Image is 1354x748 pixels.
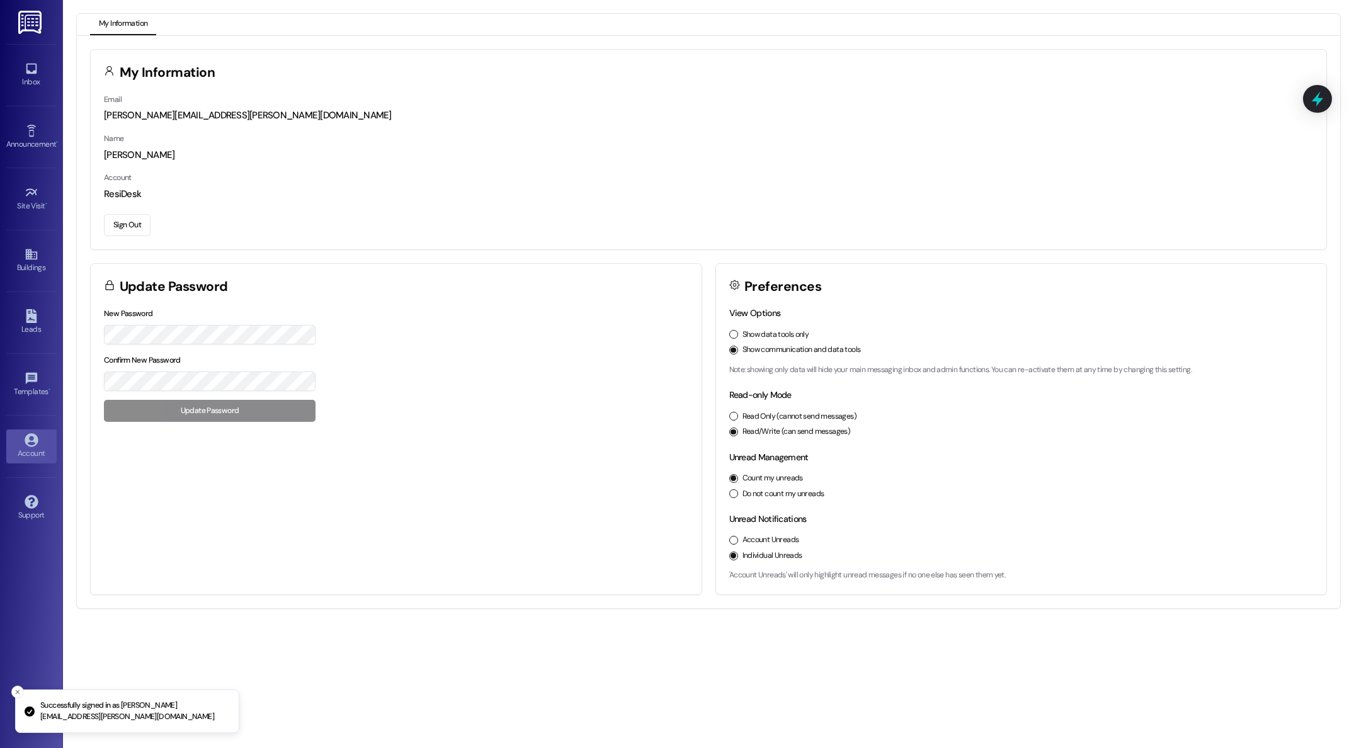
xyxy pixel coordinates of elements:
[104,355,181,365] label: Confirm New Password
[729,307,781,319] label: View Options
[742,426,851,438] label: Read/Write (can send messages)
[104,214,151,236] button: Sign Out
[120,280,228,293] h3: Update Password
[104,94,122,105] label: Email
[742,411,856,422] label: Read Only (cannot send messages)
[744,280,821,293] h3: Preferences
[48,385,50,394] span: •
[6,182,57,216] a: Site Visit •
[742,550,802,562] label: Individual Unreads
[18,11,44,34] img: ResiDesk Logo
[11,686,24,698] button: Close toast
[45,200,47,208] span: •
[56,138,58,147] span: •
[6,244,57,278] a: Buildings
[742,489,824,500] label: Do not count my unreads
[6,58,57,92] a: Inbox
[120,66,215,79] h3: My Information
[104,173,132,183] label: Account
[6,305,57,339] a: Leads
[729,451,809,463] label: Unread Management
[6,368,57,402] a: Templates •
[6,491,57,525] a: Support
[729,570,1314,581] p: 'Account Unreads' will only highlight unread messages if no one else has seen them yet.
[104,188,1313,201] div: ResiDesk
[729,513,807,524] label: Unread Notifications
[40,700,229,722] p: Successfully signed in as [PERSON_NAME][EMAIL_ADDRESS][PERSON_NAME][DOMAIN_NAME]
[729,365,1314,376] p: Note: showing only data will hide your main messaging inbox and admin functions. You can re-activ...
[104,309,153,319] label: New Password
[104,133,124,144] label: Name
[729,389,792,400] label: Read-only Mode
[742,535,799,546] label: Account Unreads
[742,344,861,356] label: Show communication and data tools
[104,109,1313,122] div: [PERSON_NAME][EMAIL_ADDRESS][PERSON_NAME][DOMAIN_NAME]
[90,14,156,35] button: My Information
[104,149,1313,162] div: [PERSON_NAME]
[6,429,57,463] a: Account
[742,473,803,484] label: Count my unreads
[742,329,809,341] label: Show data tools only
